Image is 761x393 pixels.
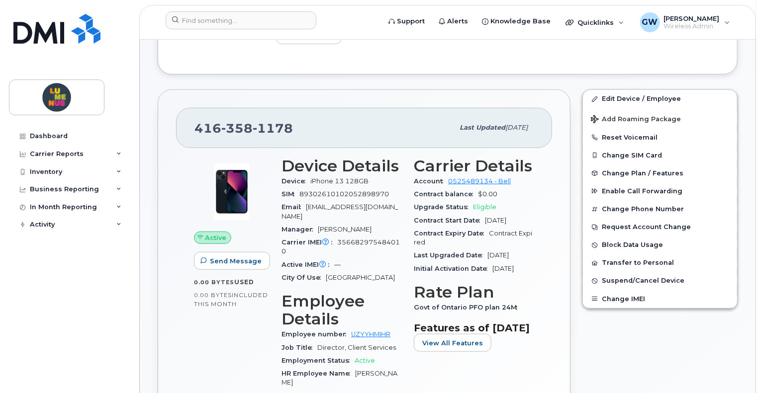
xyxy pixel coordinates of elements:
a: Support [381,11,432,31]
button: Suspend/Cancel Device [583,272,737,290]
div: Quicklinks [559,12,631,32]
span: 0.00 Bytes [194,279,234,286]
h3: Features as of [DATE] [414,322,534,334]
span: Wireless Admin [664,22,720,30]
span: Active [355,357,375,364]
span: Eligible [473,203,496,211]
span: GW [642,16,658,28]
button: Change IMEI [583,290,737,308]
span: Active IMEI [282,261,334,268]
span: Active [205,233,227,242]
a: Knowledge Base [475,11,558,31]
span: Email [282,203,306,211]
span: Contract balance [414,190,478,198]
h3: Rate Plan [414,283,534,301]
span: Last updated [460,124,505,131]
span: $0.00 [478,190,497,198]
span: Support [397,16,425,26]
span: 356682975484010 [282,238,400,255]
a: 0525489134 - Bell [448,177,511,185]
h3: Employee Details [282,292,402,328]
span: included this month [194,291,268,308]
span: Manager [282,226,318,233]
span: 416 [194,121,293,136]
a: Alerts [432,11,475,31]
img: image20231002-3703462-1ig824h.jpeg [202,162,262,222]
span: [DATE] [492,265,514,272]
span: HR Employee Name [282,370,355,377]
span: Employment Status [282,357,355,364]
span: iPhone 13 128GB [310,177,369,185]
button: View All Features [414,334,491,352]
span: Last Upgraded Date [414,251,487,259]
span: 358 [221,121,253,136]
h3: Device Details [282,157,402,175]
button: Enable Call Forwarding [583,182,737,200]
span: Director, Client Services [317,344,396,351]
span: Employee number [282,330,351,338]
a: UZYYHMIHR [351,330,390,338]
span: Send Message [210,256,262,266]
span: used [234,278,254,286]
span: Alerts [447,16,468,26]
span: Upgrade Status [414,203,473,211]
span: Add Roaming Package [591,115,681,125]
span: [GEOGRAPHIC_DATA] [326,274,395,281]
span: Knowledge Base [490,16,551,26]
span: Govt of Ontario PFO plan 24M [414,304,522,311]
span: City Of Use [282,274,326,281]
span: [EMAIL_ADDRESS][DOMAIN_NAME] [282,203,398,220]
span: Change Plan / Features [602,169,683,177]
span: Carrier IMEI [282,238,337,246]
span: 89302610102052898970 [299,190,389,198]
button: Block Data Usage [583,236,737,254]
span: [DATE] [505,124,528,131]
button: Change SIM Card [583,147,737,164]
button: Transfer to Personal [583,254,737,272]
span: Account [414,177,448,185]
button: Reset Voicemail [583,129,737,147]
span: Quicklinks [577,18,614,26]
span: Contract Expiry Date [414,230,489,237]
span: Suspend/Cancel Device [602,277,684,285]
button: Request Account Change [583,218,737,236]
span: — [334,261,341,268]
input: Find something... [166,11,316,29]
span: SIM [282,190,299,198]
span: [PERSON_NAME] [664,14,720,22]
button: Change Plan / Features [583,164,737,182]
span: Initial Activation Date [414,265,492,272]
button: Send Message [194,252,270,270]
span: [PERSON_NAME] [318,226,372,233]
span: [DATE] [485,217,506,224]
span: 0.00 Bytes [194,292,232,299]
span: Device [282,177,310,185]
span: 1178 [253,121,293,136]
h3: Carrier Details [414,157,534,175]
span: [DATE] [487,251,509,259]
span: View All Features [422,338,483,348]
span: Enable Call Forwarding [602,187,682,195]
button: Change Phone Number [583,200,737,218]
span: Contract Start Date [414,217,485,224]
a: Edit Device / Employee [583,90,737,108]
span: Job Title [282,344,317,351]
div: Gilbert Wan [633,12,737,32]
button: Add Roaming Package [583,108,737,129]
